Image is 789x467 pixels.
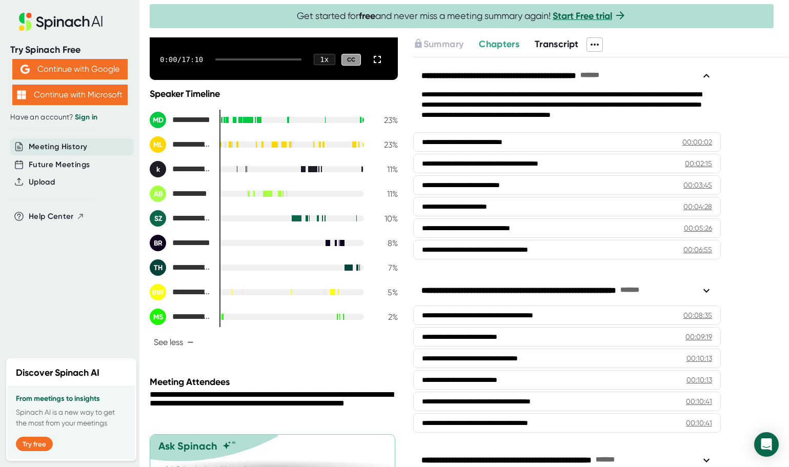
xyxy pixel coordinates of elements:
[685,332,712,342] div: 00:09:19
[359,10,375,22] b: free
[754,432,779,457] div: Open Intercom Messenger
[75,113,97,121] a: Sign in
[150,284,211,300] div: Bethany Whitlock
[150,112,166,128] div: MD
[372,214,398,224] div: 10 %
[553,10,612,22] a: Start Free trial
[686,353,712,363] div: 00:10:13
[150,259,166,276] div: TH
[12,85,128,105] button: Continue with Microsoft
[150,235,166,251] div: BR
[683,180,712,190] div: 00:03:45
[372,288,398,297] div: 5 %
[372,238,398,248] div: 8 %
[150,112,211,128] div: Maria Dieste
[535,37,579,51] button: Transcript
[683,201,712,212] div: 00:04:28
[684,223,712,233] div: 00:05:26
[686,418,712,428] div: 00:10:41
[372,312,398,322] div: 2 %
[150,161,166,177] div: k
[683,310,712,320] div: 00:08:35
[686,375,712,385] div: 00:10:13
[10,113,129,122] div: Have an account?
[372,189,398,199] div: 11 %
[683,245,712,255] div: 00:06:55
[150,161,211,177] div: kristinphillips
[150,136,166,153] div: ML
[682,137,712,147] div: 00:00:02
[150,333,198,351] button: See less−
[29,211,74,222] span: Help Center
[150,284,166,300] div: BW
[479,37,519,51] button: Chapters
[372,165,398,174] div: 11 %
[150,376,400,388] div: Meeting Attendees
[16,366,99,380] h2: Discover Spinach AI
[150,235,211,251] div: Betsy Robson
[158,440,217,452] div: Ask Spinach
[12,59,128,79] button: Continue with Google
[413,37,479,52] div: Upgrade to access
[29,141,87,153] button: Meeting History
[187,338,194,347] span: −
[479,38,519,50] span: Chapters
[150,210,166,227] div: SZ
[413,37,463,51] button: Summary
[16,437,53,451] button: Try free
[423,38,463,50] span: Summary
[314,54,335,65] div: 1 x
[29,159,90,171] button: Future Meetings
[150,186,166,202] div: AB
[150,309,211,325] div: Matthew Scott
[297,10,626,22] span: Get started for and never miss a meeting summary again!
[372,140,398,150] div: 23 %
[150,186,211,202] div: Ange Branch
[29,211,85,222] button: Help Center
[150,136,211,153] div: Mercedes Lorenzo
[341,54,361,66] div: CC
[150,259,211,276] div: Trevor Holmes
[16,395,127,403] h3: From meetings to insights
[150,210,211,227] div: Sebastian Zaniewski
[10,44,129,56] div: Try Spinach Free
[21,65,30,74] img: Aehbyd4JwY73AAAAAElFTkSuQmCC
[160,55,203,64] div: 0:00 / 17:10
[150,309,166,325] div: MS
[686,396,712,407] div: 00:10:41
[372,263,398,273] div: 7 %
[685,158,712,169] div: 00:02:15
[535,38,579,50] span: Transcript
[372,115,398,125] div: 23 %
[29,176,55,188] button: Upload
[150,88,398,99] div: Speaker Timeline
[16,407,127,429] p: Spinach AI is a new way to get the most from your meetings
